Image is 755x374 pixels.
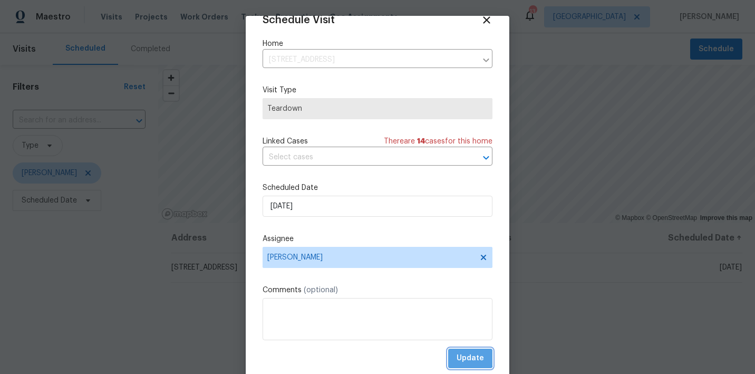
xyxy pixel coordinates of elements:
[263,85,492,95] label: Visit Type
[448,349,492,368] button: Update
[263,285,492,295] label: Comments
[263,39,492,49] label: Home
[479,150,493,165] button: Open
[267,103,488,114] span: Teardown
[417,138,425,145] span: 14
[304,286,338,294] span: (optional)
[263,196,492,217] input: M/D/YYYY
[384,136,492,147] span: There are case s for this home
[481,14,492,26] span: Close
[263,136,308,147] span: Linked Cases
[263,52,477,68] input: Enter in an address
[457,352,484,365] span: Update
[263,15,335,25] span: Schedule Visit
[263,183,492,193] label: Scheduled Date
[267,253,474,262] span: [PERSON_NAME]
[263,234,492,244] label: Assignee
[263,149,463,166] input: Select cases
